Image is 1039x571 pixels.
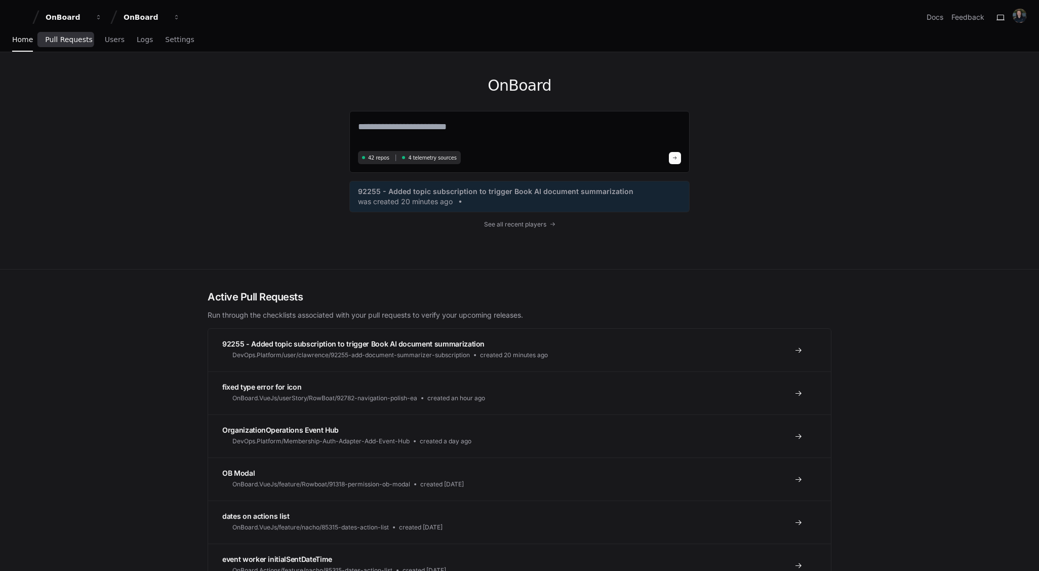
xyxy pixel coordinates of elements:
[208,414,831,458] a: OrganizationOperations Event HubDevOps.Platform/Membership-Auth-Adapter-Add-Event-Hubcreated a da...
[208,310,831,320] p: Run through the checklists associated with your pull requests to verify your upcoming releases.
[222,469,255,477] span: OB Modal
[232,523,389,531] span: OnBoard.VueJs/feature/nacho/85315-dates-action-list
[222,339,485,348] span: 92255 - Added topic subscription to trigger Book AI document summarization
[105,36,125,43] span: Users
[12,28,33,52] a: Home
[208,458,831,501] a: OB ModalOnBoard.VueJs/feature/Rowboat/91318-permission-ob-modalcreated [DATE]
[232,480,410,488] span: OnBoard.VueJs/feature/Rowboat/91318-permission-ob-modal
[208,290,831,304] h2: Active Pull Requests
[232,351,470,359] span: DevOps.Platform/user/clawrence/92255-add-document-summarizer-subscription
[1013,9,1027,23] img: 158483279
[349,220,690,229] a: See all recent players
[46,12,89,22] div: OnBoard
[137,28,153,52] a: Logs
[222,512,290,520] span: dates on actions list
[12,36,33,43] span: Home
[408,154,456,162] span: 4 telemetry sources
[222,383,301,391] span: fixed type error for icon
[480,351,548,359] span: created 20 minutes ago
[105,28,125,52] a: Users
[358,197,453,207] span: was created 20 minutes ago
[232,437,410,445] span: DevOps.Platform/Membership-Auth-Adapter-Add-Event-Hub
[232,394,417,402] span: OnBoard.VueJs/userStory/RowBoat/92782-navigation-polish-ea
[951,12,984,22] button: Feedback
[165,36,194,43] span: Settings
[165,28,194,52] a: Settings
[137,36,153,43] span: Logs
[420,480,464,488] span: created [DATE]
[42,8,106,26] button: OnBoard
[399,523,443,531] span: created [DATE]
[368,154,389,162] span: 42 repos
[45,36,92,43] span: Pull Requests
[358,186,633,197] span: 92255 - Added topic subscription to trigger Book AI document summarization
[420,437,471,445] span: created a day ago
[484,220,546,229] span: See all recent players
[119,8,184,26] button: OnBoard
[124,12,167,22] div: OnBoard
[45,28,92,52] a: Pull Requests
[208,501,831,544] a: dates on actions listOnBoard.VueJs/feature/nacho/85315-dates-action-listcreated [DATE]
[349,77,690,95] h1: OnBoard
[222,426,339,434] span: OrganizationOperations Event Hub
[222,555,332,563] span: event worker initialSentDateTime
[208,329,831,371] a: 92255 - Added topic subscription to trigger Book AI document summarizationDevOps.Platform/user/cl...
[927,12,943,22] a: Docs
[427,394,485,402] span: created an hour ago
[358,186,681,207] a: 92255 - Added topic subscription to trigger Book AI document summarizationwas created 20 minutes ago
[208,371,831,414] a: fixed type error for iconOnBoard.VueJs/userStory/RowBoat/92782-navigation-polish-eacreated an hou...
